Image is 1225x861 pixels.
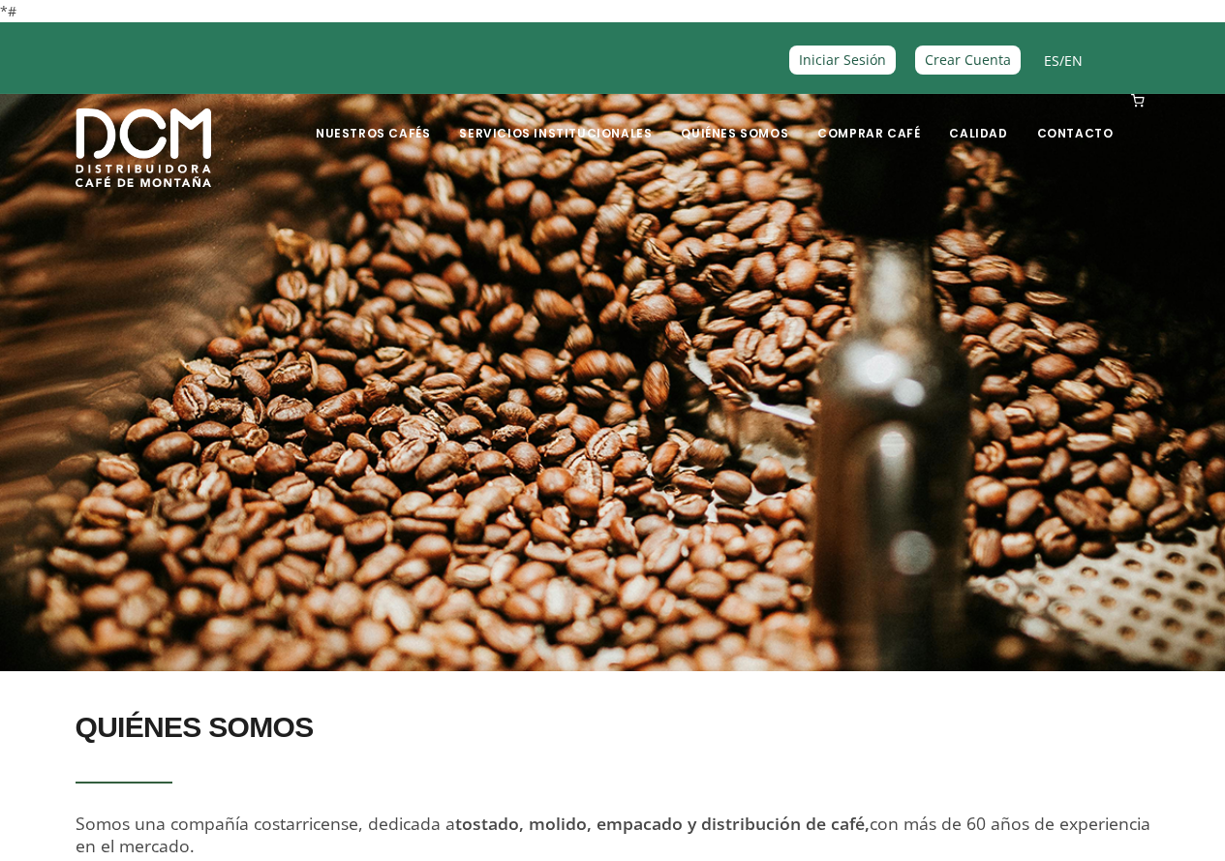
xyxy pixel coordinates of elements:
span: / [1044,49,1083,72]
a: Nuestros Cafés [304,96,442,141]
a: Calidad [937,96,1019,141]
a: Servicios Institucionales [447,96,663,141]
span: Somos una compañía costarricense, dedicada a con más de 60 años de experiencia en el mercado. [76,812,1150,857]
a: ES [1044,51,1059,70]
a: Iniciar Sesión [789,46,896,74]
a: EN [1064,51,1083,70]
strong: tostado, molido, empacado y distribución de café, [455,812,870,835]
a: Crear Cuenta [915,46,1021,74]
h2: QUIÉNES SOMOS [76,700,1150,754]
a: Comprar Café [806,96,932,141]
a: Contacto [1026,96,1125,141]
a: Quiénes Somos [669,96,800,141]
